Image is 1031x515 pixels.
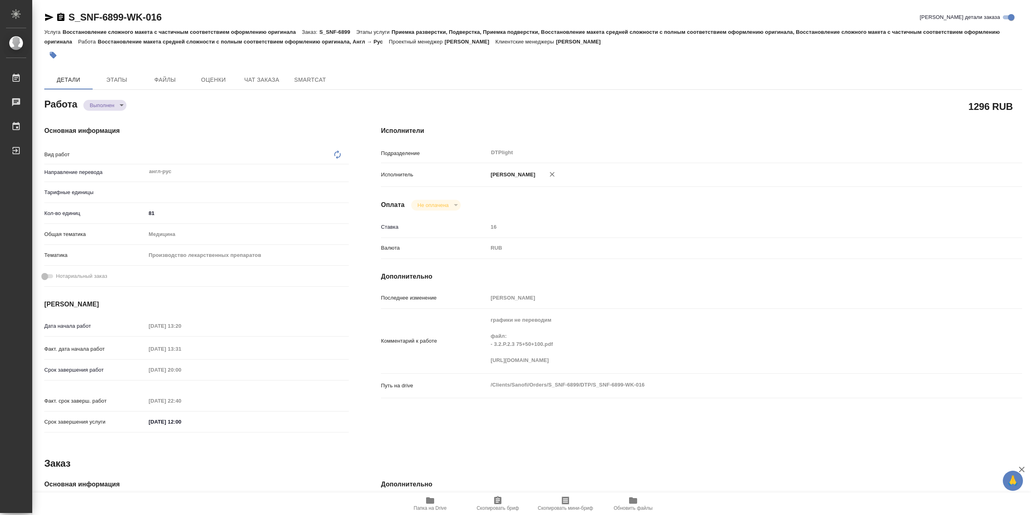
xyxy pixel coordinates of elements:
h4: Дополнительно [381,480,1022,489]
span: 🙏 [1006,472,1020,489]
div: RUB [488,241,969,255]
h4: Исполнители [381,126,1022,136]
p: Факт. дата начала работ [44,345,146,353]
div: ​ [146,186,349,199]
p: Комментарий к работе [381,337,488,345]
p: [PERSON_NAME] [488,171,535,179]
p: Путь на drive [381,382,488,390]
p: Подразделение [381,149,488,157]
div: Производство лекарственных препаратов [146,248,349,262]
p: [PERSON_NAME] [445,39,495,45]
input: Пустое поле [146,343,216,355]
p: Клиентские менеджеры [495,39,556,45]
div: Выполнен [411,200,461,211]
input: Пустое поле [146,395,216,407]
button: Скопировать ссылку [56,12,66,22]
button: Выполнен [87,102,117,109]
p: Заказ: [302,29,319,35]
h4: Основная информация [44,126,349,136]
span: [PERSON_NAME] детали заказа [920,13,1000,21]
input: Пустое поле [488,292,969,304]
input: ✎ Введи что-нибудь [146,416,216,428]
span: Файлы [146,75,184,85]
input: Пустое поле [146,364,216,376]
p: S_SNF-6899 [319,29,356,35]
span: Детали [49,75,88,85]
p: Последнее изменение [381,294,488,302]
p: Тарифные единицы [44,188,146,196]
input: Пустое поле [146,320,216,332]
button: Обновить файлы [599,492,667,515]
h2: Работа [44,96,77,111]
p: Услуга [44,29,62,35]
p: Срок завершения услуги [44,418,146,426]
span: Этапы [97,75,136,85]
button: 🙏 [1003,471,1023,491]
p: Восстановление сложного макета с частичным соответствием оформлению оригинала [62,29,302,35]
p: Кол-во единиц [44,209,146,217]
p: [PERSON_NAME] [556,39,607,45]
p: Факт. срок заверш. работ [44,397,146,405]
button: Удалить исполнителя [543,165,561,183]
span: Скопировать бриф [476,505,519,511]
span: Чат заказа [242,75,281,85]
input: Пустое поле [488,221,969,233]
span: SmartCat [291,75,329,85]
p: Исполнитель [381,171,488,179]
span: Скопировать мини-бриф [538,505,593,511]
button: Скопировать бриф [464,492,532,515]
h4: Оплата [381,200,405,210]
p: Восстановление макета средней сложности с полным соответствием оформлению оригинала, Англ → Рус [98,39,389,45]
p: Валюта [381,244,488,252]
div: Выполнен [83,100,126,111]
a: S_SNF-6899-WK-016 [68,12,161,23]
p: Вид работ [44,151,146,159]
p: Приемка разверстки, Подверстка, Приемка подверстки, Восстановление макета средней сложности с пол... [44,29,1000,45]
span: Обновить файлы [614,505,653,511]
p: Работа [78,39,98,45]
textarea: /Clients/Sanofi/Orders/S_SNF-6899/DTP/S_SNF-6899-WK-016 [488,378,969,392]
p: Дата начала работ [44,322,146,330]
button: Папка на Drive [396,492,464,515]
button: Не оплачена [415,202,451,209]
div: Медицина [146,228,349,241]
h2: Заказ [44,457,70,470]
p: Срок завершения работ [44,366,146,374]
span: Нотариальный заказ [56,272,107,280]
h4: Основная информация [44,480,349,489]
p: Ставка [381,223,488,231]
input: ✎ Введи что-нибудь [146,207,349,219]
textarea: графики не переводим файл: - 3.2.P.2.3 75+50+100.pdf [URL][DOMAIN_NAME] [488,313,969,367]
p: Проектный менеджер [389,39,445,45]
h4: Дополнительно [381,272,1022,281]
button: Добавить тэг [44,46,62,64]
h2: 1296 RUB [969,99,1013,113]
span: Папка на Drive [414,505,447,511]
p: Этапы услуги [356,29,392,35]
button: Скопировать мини-бриф [532,492,599,515]
h4: [PERSON_NAME] [44,300,349,309]
span: Оценки [194,75,233,85]
button: Скопировать ссылку для ЯМессенджера [44,12,54,22]
p: Тематика [44,251,146,259]
p: Общая тематика [44,230,146,238]
p: Направление перевода [44,168,146,176]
